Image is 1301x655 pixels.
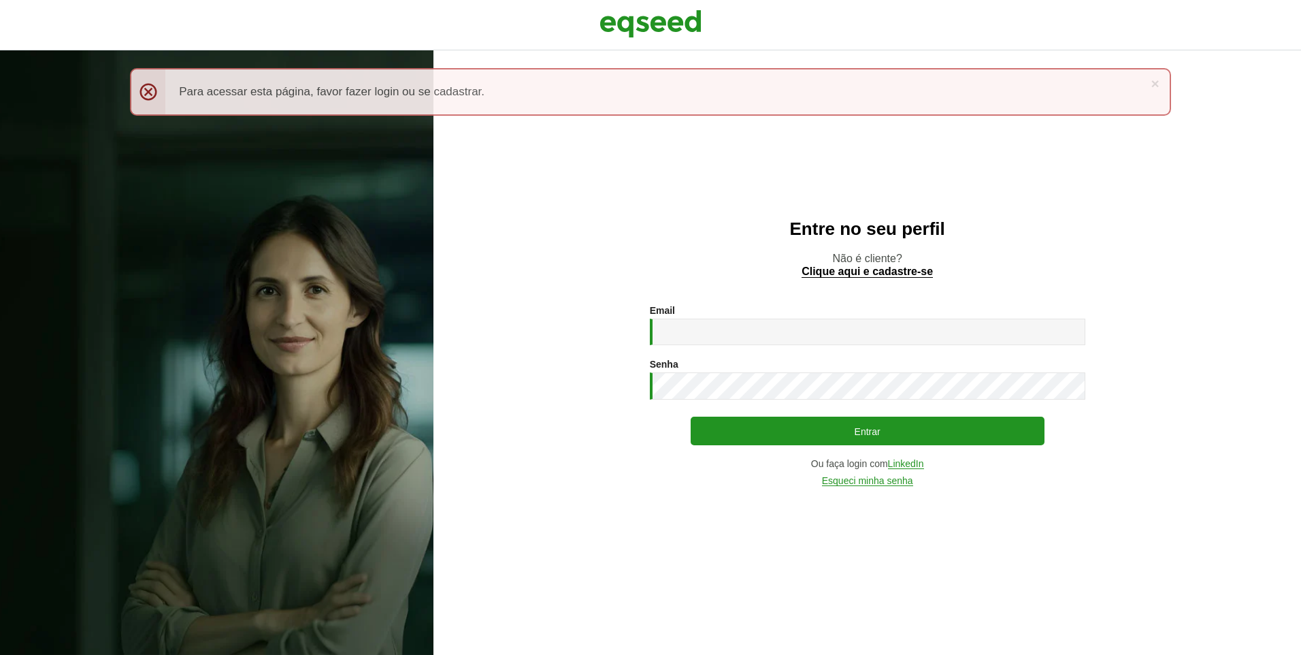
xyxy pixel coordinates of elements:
[888,459,924,469] a: LinkedIn
[650,360,678,369] label: Senha
[599,7,702,41] img: EqSeed Logo
[461,252,1274,278] p: Não é cliente?
[802,266,933,278] a: Clique aqui e cadastre-se
[650,459,1085,469] div: Ou faça login com
[822,476,913,486] a: Esqueci minha senha
[1151,76,1159,91] a: ×
[691,417,1044,445] button: Entrar
[461,219,1274,239] h2: Entre no seu perfil
[650,306,675,315] label: Email
[130,68,1171,116] div: Para acessar esta página, favor fazer login ou se cadastrar.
